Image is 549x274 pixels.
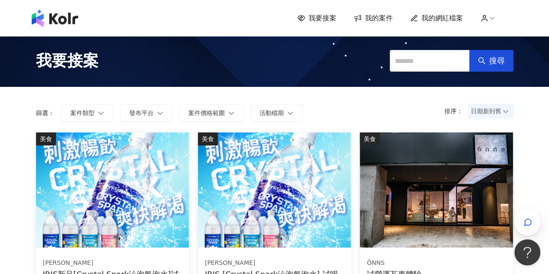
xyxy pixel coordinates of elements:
span: 我的案件 [365,13,393,23]
img: Crystal Spark 沁泡氣泡水 [198,132,351,248]
a: 我要接案 [297,13,336,23]
p: 排序： [444,108,468,115]
div: [PERSON_NAME] [43,259,182,267]
div: [PERSON_NAME] [205,259,344,267]
button: 發布平台 [120,104,172,122]
p: 篩選： [36,109,54,116]
span: 活動檔期 [260,109,284,116]
a: 我的網紅檔案 [410,13,463,23]
div: 美食 [360,132,380,145]
span: 我要接案 [309,13,336,23]
iframe: Help Scout Beacon - Open [514,239,540,265]
span: 日期新到舊 [471,105,510,118]
button: 活動檔期 [250,104,302,122]
a: 我的案件 [354,13,393,23]
div: 美食 [36,132,56,145]
span: 搜尋 [489,56,505,66]
div: 美食 [198,132,218,145]
button: 案件價格範圍 [179,104,243,122]
span: 發布平台 [129,109,154,116]
span: 案件價格範圍 [188,109,225,116]
button: 案件類型 [61,104,113,122]
span: 我的網紅檔案 [421,13,463,23]
span: search [478,57,486,65]
span: 我要接案 [36,50,99,72]
img: Crystal Spark 沁泡氣泡水 [36,132,189,248]
img: 試營運互惠體驗 [360,132,513,248]
button: 搜尋 [469,50,513,72]
span: 案件類型 [70,109,95,116]
img: logo [32,10,78,27]
div: ÔNNS [367,259,421,267]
